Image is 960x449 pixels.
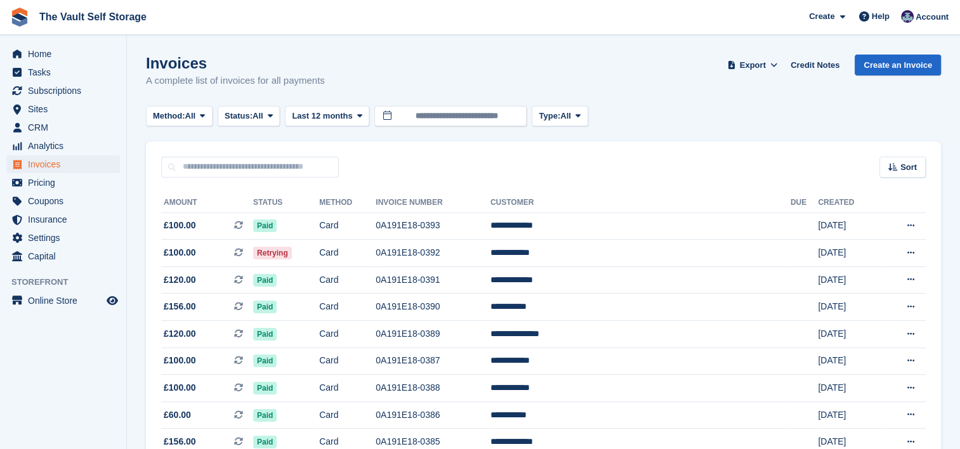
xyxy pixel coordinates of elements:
th: Status [253,193,319,213]
td: [DATE] [818,401,880,429]
td: Card [319,294,376,321]
span: £100.00 [164,219,196,232]
td: Card [319,212,376,240]
a: Create an Invoice [855,55,941,75]
button: Status: All [218,106,280,127]
span: Paid [253,382,277,394]
a: The Vault Self Storage [34,6,152,27]
span: Help [872,10,890,23]
td: [DATE] [818,321,880,348]
td: [DATE] [818,266,880,294]
button: Export [725,55,780,75]
span: Tasks [28,63,104,81]
th: Created [818,193,880,213]
td: Card [319,348,376,375]
h1: Invoices [146,55,325,72]
a: menu [6,247,120,265]
td: 0A191E18-0392 [376,240,490,267]
span: £120.00 [164,327,196,341]
td: 0A191E18-0386 [376,401,490,429]
span: Method: [153,110,185,122]
span: Sort [900,161,917,174]
span: All [560,110,571,122]
td: [DATE] [818,240,880,267]
span: £100.00 [164,246,196,259]
span: £100.00 [164,381,196,394]
td: 0A191E18-0387 [376,348,490,375]
td: 0A191E18-0389 [376,321,490,348]
span: Status: [225,110,253,122]
a: menu [6,174,120,192]
span: Capital [28,247,104,265]
td: 0A191E18-0391 [376,266,490,294]
span: All [185,110,196,122]
a: menu [6,229,120,247]
a: Credit Notes [786,55,845,75]
td: Card [319,321,376,348]
span: £100.00 [164,354,196,367]
td: [DATE] [818,348,880,375]
td: Card [319,375,376,402]
span: £156.00 [164,300,196,313]
span: Paid [253,328,277,341]
a: menu [6,192,120,210]
th: Amount [161,193,253,213]
span: Paid [253,436,277,448]
span: Insurance [28,211,104,228]
span: Online Store [28,292,104,309]
span: Paid [253,355,277,367]
span: £156.00 [164,435,196,448]
button: Last 12 months [285,106,369,127]
td: 0A191E18-0388 [376,375,490,402]
td: Card [319,240,376,267]
th: Invoice Number [376,193,490,213]
span: Create [809,10,834,23]
span: Pricing [28,174,104,192]
td: [DATE] [818,212,880,240]
span: Sites [28,100,104,118]
a: Preview store [105,293,120,308]
span: Coupons [28,192,104,210]
p: A complete list of invoices for all payments [146,74,325,88]
td: 0A191E18-0393 [376,212,490,240]
td: Card [319,401,376,429]
span: Settings [28,229,104,247]
a: menu [6,82,120,100]
span: £60.00 [164,408,191,422]
a: menu [6,137,120,155]
td: [DATE] [818,375,880,402]
span: Retrying [253,247,292,259]
span: Subscriptions [28,82,104,100]
span: Last 12 months [292,110,352,122]
td: Card [319,266,376,294]
td: 0A191E18-0390 [376,294,490,321]
span: Paid [253,274,277,287]
a: menu [6,292,120,309]
a: menu [6,45,120,63]
span: Invoices [28,155,104,173]
img: stora-icon-8386f47178a22dfd0bd8f6a31ec36ba5ce8667c1dd55bd0f319d3a0aa187defe.svg [10,8,29,27]
span: Paid [253,219,277,232]
span: All [253,110,263,122]
td: [DATE] [818,294,880,321]
span: Export [740,59,766,72]
span: Type: [539,110,560,122]
span: Analytics [28,137,104,155]
span: Paid [253,409,277,422]
img: Hannah [901,10,914,23]
a: menu [6,211,120,228]
a: menu [6,119,120,136]
th: Due [791,193,818,213]
span: Storefront [11,276,126,289]
button: Type: All [532,106,588,127]
span: Home [28,45,104,63]
th: Customer [490,193,791,213]
span: Account [916,11,949,23]
th: Method [319,193,376,213]
button: Method: All [146,106,213,127]
a: menu [6,155,120,173]
span: CRM [28,119,104,136]
span: Paid [253,301,277,313]
a: menu [6,63,120,81]
a: menu [6,100,120,118]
